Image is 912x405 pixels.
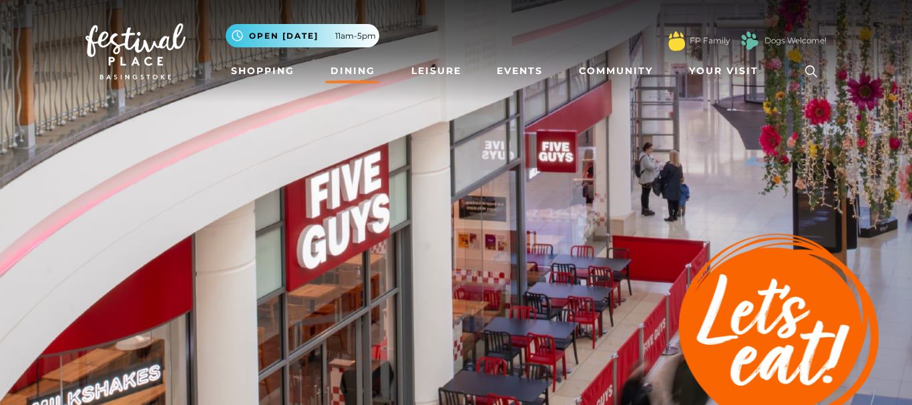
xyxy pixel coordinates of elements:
[491,59,548,83] a: Events
[85,23,186,79] img: Festival Place Logo
[764,35,827,47] a: Dogs Welcome!
[689,64,758,78] span: Your Visit
[226,59,300,83] a: Shopping
[325,59,381,83] a: Dining
[335,30,376,42] span: 11am-5pm
[574,59,658,83] a: Community
[226,24,379,47] button: Open [DATE] 11am-5pm
[406,59,467,83] a: Leisure
[249,30,318,42] span: Open [DATE]
[684,59,770,83] a: Your Visit
[690,35,730,47] a: FP Family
